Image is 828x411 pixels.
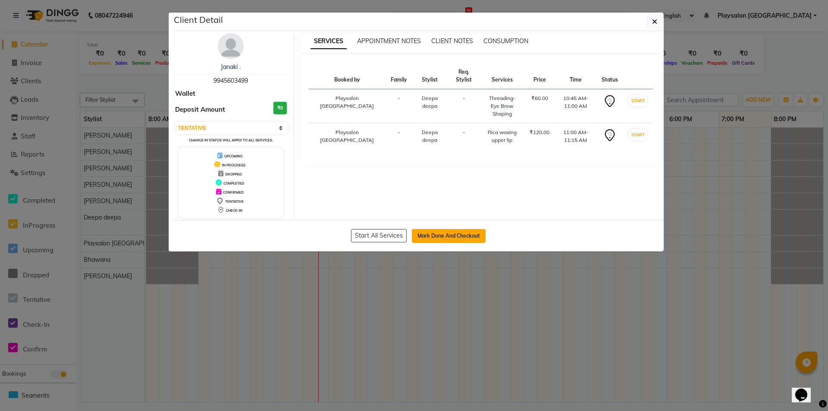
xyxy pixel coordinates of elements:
[213,77,248,85] span: 9945603499
[555,63,596,89] th: Time
[412,63,447,89] th: Stylist
[792,376,819,402] iframe: chat widget
[447,89,480,123] td: -
[309,63,386,89] th: Booked by
[412,229,486,243] button: Mark Done And Checkout
[351,229,407,242] button: Start All Services
[629,95,647,106] button: START
[218,33,244,59] img: avatar
[222,163,245,167] span: IN PROGRESS
[309,89,386,123] td: Playsalon [GEOGRAPHIC_DATA]
[422,95,438,109] span: Deepa deepa
[357,37,421,45] span: APPOINTMENT NOTES
[596,63,623,89] th: Status
[175,89,195,99] span: Wallet
[175,105,225,115] span: Deposit Amount
[524,63,555,89] th: Price
[273,102,287,114] h3: ₹0
[310,34,347,49] span: SERVICES
[221,63,241,71] a: Janaki .
[174,13,223,26] h5: Client Detail
[483,37,528,45] span: CONSUMPTION
[309,123,386,150] td: Playsalon [GEOGRAPHIC_DATA]
[226,208,242,213] span: CHECK-IN
[555,123,596,150] td: 11:00 AM-11:15 AM
[555,89,596,123] td: 10:45 AM-11:00 AM
[422,129,438,143] span: Deepa deepa
[629,129,647,140] button: START
[225,199,244,204] span: TENTATIVE
[431,37,473,45] span: CLIENT NOTES
[447,63,480,89] th: Req. Stylist
[386,89,412,123] td: -
[223,190,244,195] span: CONFIRMED
[485,94,519,118] div: Threading-Eye Brow Shaping
[485,129,519,144] div: Rica waxing upper lip
[530,129,549,136] div: ₹120.00
[223,181,244,185] span: COMPLETED
[386,63,412,89] th: Family
[530,94,549,102] div: ₹60.00
[447,123,480,150] td: -
[225,172,242,176] span: DROPPED
[386,123,412,150] td: -
[189,138,273,142] small: Change in status will apply to all services.
[480,63,524,89] th: Services
[224,154,243,158] span: UPCOMING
